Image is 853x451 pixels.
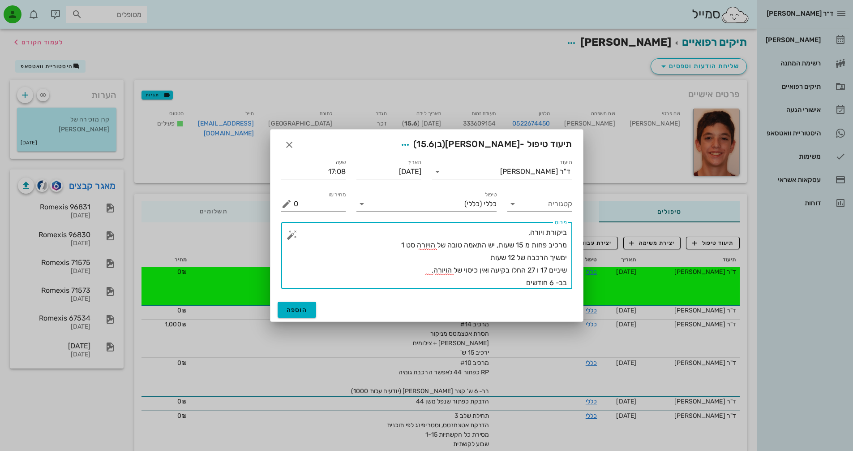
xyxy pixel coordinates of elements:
[416,139,434,149] span: 15.6
[484,200,497,208] span: כללי
[432,165,572,179] div: תיעודד"ר [PERSON_NAME]
[278,302,317,318] button: הוספה
[413,139,445,149] span: (בן )
[500,168,570,176] div: ד"ר [PERSON_NAME]
[397,137,572,153] span: תיעוד טיפול -
[287,306,308,314] span: הוספה
[555,219,567,226] label: פירוט
[281,199,292,209] button: מחיר ₪ appended action
[445,139,520,149] span: [PERSON_NAME]
[329,191,346,198] label: מחיר ₪
[464,200,482,208] span: (כללי)
[336,159,346,166] label: שעה
[560,159,572,166] label: תיעוד
[407,159,421,166] label: תאריך
[485,191,497,198] label: טיפול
